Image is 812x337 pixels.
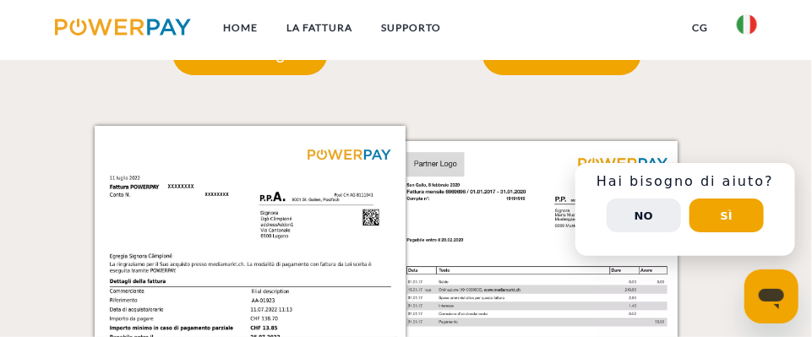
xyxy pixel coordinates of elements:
iframe: Pulsante per aprire la finestra di messaggistica [744,269,798,323]
a: CG [678,13,722,43]
h3: Hai bisogno di aiuto? [586,173,785,190]
a: LA FATTURA [272,13,367,43]
a: Home [209,13,272,43]
button: No [607,198,681,232]
img: logo-powerpay.svg [55,19,191,35]
img: it [737,14,757,35]
button: Sì [689,198,764,232]
a: Supporto [367,13,455,43]
div: Schnellhilfe [575,163,795,256]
